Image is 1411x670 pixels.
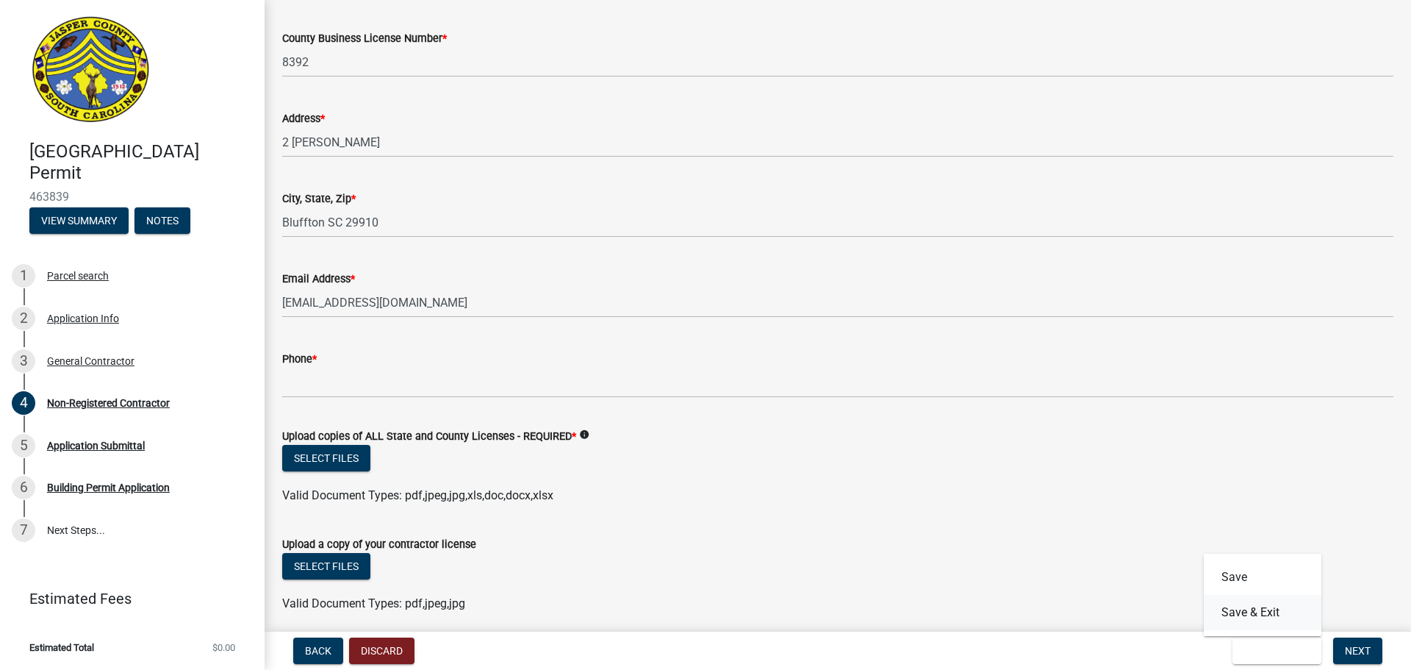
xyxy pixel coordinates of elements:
span: Save & Exit [1244,645,1301,657]
div: 4 [12,391,35,415]
label: City, State, Zip [282,194,356,204]
span: Valid Document Types: pdf,jpeg,jpg,xls,doc,docx,xlsx [282,488,553,502]
button: Save & Exit [1204,595,1321,630]
div: 5 [12,434,35,457]
button: Back [293,638,343,664]
span: Estimated Total [29,643,94,652]
label: Address [282,114,325,124]
h4: [GEOGRAPHIC_DATA] Permit [29,141,253,184]
a: Estimated Fees [12,584,241,613]
div: 2 [12,307,35,330]
span: Valid Document Types: pdf,jpeg,jpg [282,596,465,610]
span: $0.00 [212,643,235,652]
span: Next [1345,645,1371,657]
button: Discard [349,638,414,664]
button: View Summary [29,207,129,234]
div: Application Info [47,313,119,324]
div: Building Permit Application [47,482,170,493]
button: Select files [282,445,370,471]
div: 6 [12,476,35,499]
i: info [579,430,589,440]
img: Jasper County, South Carolina [29,15,152,126]
label: County Business License Number [282,34,447,44]
div: 3 [12,349,35,373]
label: Email Address [282,274,355,285]
button: Notes [134,207,190,234]
label: Phone [282,354,317,365]
span: 463839 [29,190,235,204]
div: Non-Registered Contractor [47,398,170,408]
div: Parcel search [47,271,109,281]
label: Upload copies of ALL State and County Licenses - REQUIRED [282,432,576,442]
span: Back [305,645,331,657]
wm-modal-confirm: Notes [134,215,190,227]
button: Select files [282,553,370,580]
div: Application Submittal [47,441,145,451]
div: Save & Exit [1204,554,1321,636]
div: 1 [12,264,35,288]
label: Upload a copy of your contractor license [282,540,476,550]
button: Save & Exit [1232,638,1321,664]
wm-modal-confirm: Summary [29,215,129,227]
button: Next [1333,638,1382,664]
button: Save [1204,560,1321,595]
div: General Contractor [47,356,134,366]
div: 7 [12,518,35,542]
